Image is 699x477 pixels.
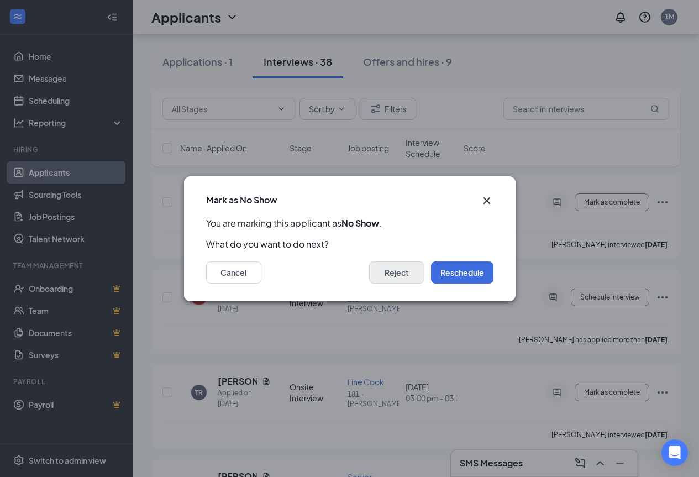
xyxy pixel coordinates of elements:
div: Open Intercom Messenger [661,439,688,466]
svg: Cross [480,194,493,207]
button: Close [480,194,493,207]
h3: Mark as No Show [206,194,277,206]
button: Reschedule [431,261,493,284]
b: No Show [341,217,379,229]
button: Cancel [206,261,261,284]
button: Reject [369,261,424,284]
p: You are marking this applicant as . [206,217,493,229]
p: What do you want to do next? [206,238,493,250]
